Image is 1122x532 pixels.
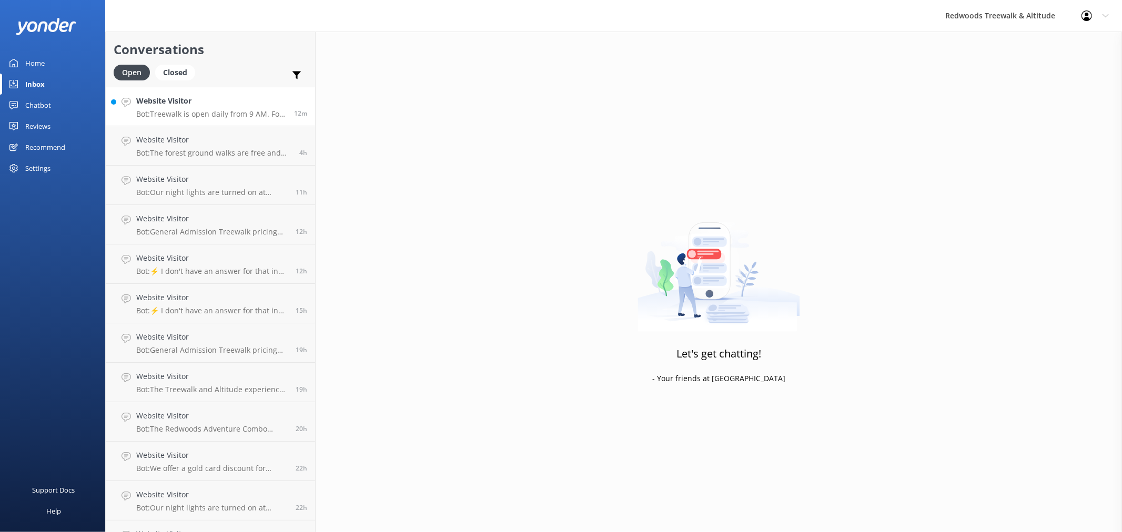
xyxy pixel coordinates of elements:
[46,500,61,521] div: Help
[106,166,315,205] a: Website VisitorBot:Our night lights are turned on at sunset, and the night walk starts 20 minutes...
[33,479,75,500] div: Support Docs
[16,18,76,35] img: yonder-white-logo.png
[296,464,307,473] span: Aug 31 2025 04:23pm (UTC +12:00) Pacific/Auckland
[136,188,288,197] p: Bot: Our night lights are turned on at sunset, and the night walk starts 20 minutes thereafter. W...
[114,66,155,78] a: Open
[25,74,45,95] div: Inbox
[25,95,51,116] div: Chatbot
[136,489,288,500] h4: Website Visitor
[136,503,288,513] p: Bot: Our night lights are turned on at sunset, and the night walk starts 20 minutes thereafter. W...
[106,402,315,442] a: Website VisitorBot:The Redwoods Adventure Combo includes Redwoods Altitude, Fast Pass entry to Re...
[136,371,288,382] h4: Website Visitor
[106,126,315,166] a: Website VisitorBot:The forest ground walks are free and accessible all year round. For confirmati...
[114,39,307,59] h2: Conversations
[136,213,288,224] h4: Website Visitor
[296,306,307,315] span: Aug 31 2025 10:59pm (UTC +12:00) Pacific/Auckland
[136,148,291,158] p: Bot: The forest ground walks are free and accessible all year round. For confirmation, you can ch...
[294,109,307,118] span: Sep 01 2025 02:12pm (UTC +12:00) Pacific/Auckland
[136,331,288,343] h4: Website Visitor
[136,385,288,394] p: Bot: The Treewalk and Altitude experiences are generally all-weather activities, but we closely m...
[136,424,288,434] p: Bot: The Redwoods Adventure Combo includes Redwoods Altitude, Fast Pass entry to Redwoods Nightli...
[136,252,288,264] h4: Website Visitor
[155,66,200,78] a: Closed
[296,424,307,433] span: Aug 31 2025 05:38pm (UTC +12:00) Pacific/Auckland
[106,363,315,402] a: Website VisitorBot:The Treewalk and Altitude experiences are generally all-weather activities, bu...
[106,442,315,481] a: Website VisitorBot:We offer a gold card discount for [DEMOGRAPHIC_DATA] seniors only. The New Zea...
[136,345,288,355] p: Bot: General Admission Treewalk pricing starts at $42 for adults (16+ years) and $26 for children...
[136,306,288,315] p: Bot: ⚡ I don't have an answer for that in my knowledge base. Please try and rephrase your questio...
[296,267,307,275] span: Sep 01 2025 01:45am (UTC +12:00) Pacific/Auckland
[676,345,761,362] h3: Let's get chatting!
[296,345,307,354] span: Aug 31 2025 07:23pm (UTC +12:00) Pacific/Auckland
[25,137,65,158] div: Recommend
[136,173,288,185] h4: Website Visitor
[106,323,315,363] a: Website VisitorBot:General Admission Treewalk pricing starts at $42 for adults (16+ years) and $2...
[106,87,315,126] a: Website VisitorBot:Treewalk is open daily from 9 AM. For last ticket sold times, please check our...
[114,65,150,80] div: Open
[136,95,286,107] h4: Website Visitor
[25,53,45,74] div: Home
[299,148,307,157] span: Sep 01 2025 10:13am (UTC +12:00) Pacific/Auckland
[106,244,315,284] a: Website VisitorBot:⚡ I don't have an answer for that in my knowledge base. Please try and rephras...
[155,65,195,80] div: Closed
[638,200,800,332] img: artwork of a man stealing a conversation from at giant smartphone
[136,109,286,119] p: Bot: Treewalk is open daily from 9 AM. For last ticket sold times, please check our website FAQs ...
[136,227,288,237] p: Bot: General Admission Treewalk pricing starts at $42 for adults (16+ years) and $26 for children...
[136,292,288,303] h4: Website Visitor
[296,503,307,512] span: Aug 31 2025 03:55pm (UTC +12:00) Pacific/Auckland
[106,205,315,244] a: Website VisitorBot:General Admission Treewalk pricing starts at $42 for adults (16+ years) and $2...
[25,158,50,179] div: Settings
[25,116,50,137] div: Reviews
[296,227,307,236] span: Sep 01 2025 02:16am (UTC +12:00) Pacific/Auckland
[296,188,307,197] span: Sep 01 2025 03:04am (UTC +12:00) Pacific/Auckland
[136,134,291,146] h4: Website Visitor
[652,373,785,384] p: - Your friends at [GEOGRAPHIC_DATA]
[296,385,307,394] span: Aug 31 2025 06:57pm (UTC +12:00) Pacific/Auckland
[136,410,288,422] h4: Website Visitor
[136,464,288,473] p: Bot: We offer a gold card discount for [DEMOGRAPHIC_DATA] seniors only. The New Zealand SuperGold...
[106,481,315,520] a: Website VisitorBot:Our night lights are turned on at sunset, and the night walk starts 20 minutes...
[136,267,288,276] p: Bot: ⚡ I don't have an answer for that in my knowledge base. Please try and rephrase your questio...
[136,449,288,461] h4: Website Visitor
[106,284,315,323] a: Website VisitorBot:⚡ I don't have an answer for that in my knowledge base. Please try and rephras...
